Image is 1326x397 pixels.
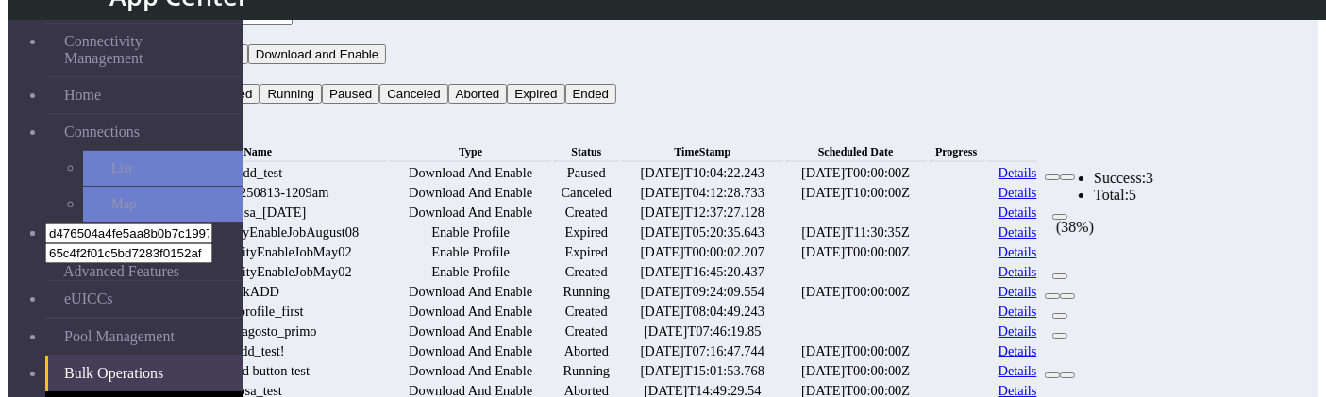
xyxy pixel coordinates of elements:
[127,342,388,360] td: Add_test!
[45,356,243,391] a: Bulk Operations
[622,243,783,261] td: [DATE]T00:00:02.207
[127,164,388,182] td: Add_test
[45,281,243,317] a: eUICCs
[127,223,388,241] td: TestConnectivityEnableJobAugust08
[553,323,620,340] td: Created
[127,323,388,340] td: rosa_6_agosto_primo
[379,84,447,104] button: Canceled
[553,283,620,301] td: Running
[999,224,1037,240] a: Details
[571,145,601,158] span: Status
[999,165,1037,181] a: Details
[127,263,388,281] td: TestConnectivityEnableJobMay02
[785,164,927,182] td: [DATE]T00:00:00Z
[622,184,783,202] td: [DATE]T04:12:28.733
[127,362,388,380] td: proceed button test
[390,303,550,321] td: Download And Enable
[622,164,783,182] td: [DATE]T10:04:22.243
[622,223,783,241] td: [DATE]T05:20:35.643
[999,244,1037,260] a: Details
[45,77,243,113] a: Home
[818,145,894,158] span: Scheduled Date
[83,151,243,186] a: List
[83,187,243,222] a: Map
[111,160,132,176] span: List
[999,363,1037,379] a: Details
[390,243,550,261] td: Enable Profile
[999,185,1037,201] a: Details
[553,164,620,182] td: Paused
[1129,187,1136,203] span: 5
[553,223,620,241] td: Expired
[243,145,272,158] span: Name
[127,204,388,222] td: testRosa_[DATE]
[622,283,783,301] td: [DATE]T09:24:09.554
[553,303,620,321] td: Created
[390,362,550,380] td: Download And Enable
[322,84,379,104] button: Paused
[45,24,243,76] a: Connectivity Management
[260,84,322,104] button: Running
[622,342,783,360] td: [DATE]T07:16:47.744
[390,342,550,360] td: Download And Enable
[999,205,1037,221] a: Details
[390,283,550,301] td: Download And Enable
[622,323,783,340] td: [DATE]T07:46:19.85
[248,44,386,64] button: Download and Enable
[126,124,1083,141] div: Bulk Operations
[565,84,617,104] button: Ended
[622,303,783,321] td: [DATE]T08:04:49.243
[785,283,927,301] td: [DATE]T00:00:00Z
[45,114,243,150] a: Connections
[553,204,620,222] td: Created
[999,284,1037,300] a: Details
[390,223,550,241] td: Enable Profile
[127,303,388,321] td: add_profile_first
[785,362,927,380] td: [DATE]T00:00:00Z
[999,323,1037,339] a: Details
[999,304,1037,320] a: Details
[674,145,730,158] span: TimeStamp
[64,124,140,141] span: Connections
[127,243,388,261] td: TestConnectivityEnableJobMay02
[1056,219,1153,236] div: (38%)
[390,184,550,202] td: Download And Enable
[553,362,620,380] td: Running
[507,84,564,104] button: Expired
[622,263,783,281] td: [DATE]T16:45:20.437
[622,362,783,380] td: [DATE]T15:01:53.768
[553,184,620,202] td: Canceled
[785,184,927,202] td: [DATE]T10:00:00Z
[448,84,508,104] button: Aborted
[785,243,927,261] td: [DATE]T00:00:00Z
[785,342,927,360] td: [DATE]T00:00:00Z
[127,184,388,202] td: TEST_20250813-1209am
[935,145,977,158] span: Progress
[553,342,620,360] td: Aborted
[111,196,136,212] span: Map
[390,204,550,222] td: Download And Enable
[1094,187,1129,203] span: Total:
[622,204,783,222] td: [DATE]T12:37:27.128
[45,319,243,355] a: Pool Management
[390,164,550,182] td: Download And Enable
[553,243,620,261] td: Expired
[553,263,620,281] td: Created
[459,145,482,158] span: Type
[390,263,550,281] td: Enable Profile
[63,263,179,280] span: Advanced Features
[390,323,550,340] td: Download And Enable
[785,223,927,241] td: [DATE]T11:30:35Z
[1146,170,1153,186] span: 3
[999,343,1037,359] a: Details
[127,283,388,301] td: 1kADD
[64,365,163,382] span: Bulk Operations
[999,264,1037,280] a: Details
[1094,170,1146,186] span: Success:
